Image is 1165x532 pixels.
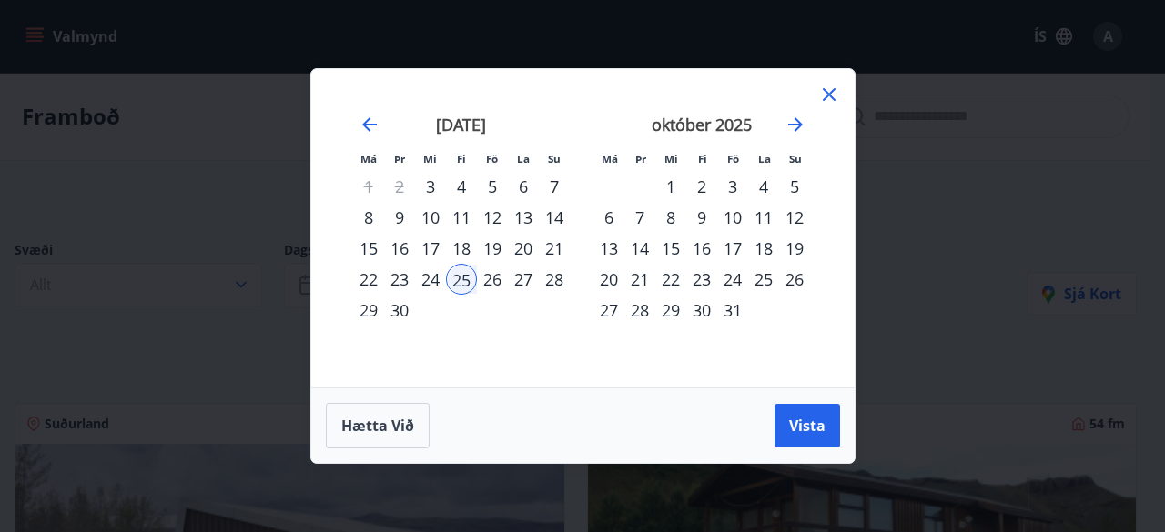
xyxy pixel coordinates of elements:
div: 4 [446,171,477,202]
td: Choose sunnudagur, 14. september 2025 as your check-out date. It’s available. [539,202,570,233]
div: 17 [415,233,446,264]
td: Choose þriðjudagur, 30. september 2025 as your check-out date. It’s available. [384,295,415,326]
td: Choose mánudagur, 27. október 2025 as your check-out date. It’s available. [593,295,624,326]
div: 20 [508,233,539,264]
td: Choose sunnudagur, 12. október 2025 as your check-out date. It’s available. [779,202,810,233]
td: Choose sunnudagur, 19. október 2025 as your check-out date. It’s available. [779,233,810,264]
div: 17 [717,233,748,264]
td: Choose miðvikudagur, 3. september 2025 as your check-out date. It’s available. [415,171,446,202]
div: 7 [539,171,570,202]
div: 28 [624,295,655,326]
small: Fö [486,152,498,166]
div: 18 [748,233,779,264]
div: 23 [686,264,717,295]
td: Choose laugardagur, 4. október 2025 as your check-out date. It’s available. [748,171,779,202]
div: 26 [779,264,810,295]
td: Choose laugardagur, 13. september 2025 as your check-out date. It’s available. [508,202,539,233]
td: Choose sunnudagur, 28. september 2025 as your check-out date. It’s available. [539,264,570,295]
td: Choose föstudagur, 12. september 2025 as your check-out date. It’s available. [477,202,508,233]
small: Fi [457,152,466,166]
td: Choose fimmtudagur, 16. október 2025 as your check-out date. It’s available. [686,233,717,264]
div: 15 [353,233,384,264]
small: Þr [635,152,646,166]
small: Fö [727,152,739,166]
div: 4 [748,171,779,202]
td: Choose þriðjudagur, 7. október 2025 as your check-out date. It’s available. [624,202,655,233]
div: 27 [508,264,539,295]
small: Mi [423,152,437,166]
span: Vista [789,416,826,436]
td: Choose sunnudagur, 7. september 2025 as your check-out date. It’s available. [539,171,570,202]
td: Choose mánudagur, 13. október 2025 as your check-out date. It’s available. [593,233,624,264]
button: Vista [775,404,840,447]
td: Choose miðvikudagur, 29. október 2025 as your check-out date. It’s available. [655,295,686,326]
div: 10 [415,202,446,233]
td: Not available. mánudagur, 1. september 2025 [353,171,384,202]
td: Choose fimmtudagur, 4. september 2025 as your check-out date. It’s available. [446,171,477,202]
div: 27 [593,295,624,326]
td: Choose laugardagur, 20. september 2025 as your check-out date. It’s available. [508,233,539,264]
div: 8 [655,202,686,233]
div: 16 [384,233,415,264]
small: La [517,152,530,166]
small: Má [602,152,618,166]
small: Má [360,152,377,166]
div: 1 [655,171,686,202]
td: Choose föstudagur, 3. október 2025 as your check-out date. It’s available. [717,171,748,202]
td: Choose föstudagur, 26. september 2025 as your check-out date. It’s available. [477,264,508,295]
td: Choose laugardagur, 25. október 2025 as your check-out date. It’s available. [748,264,779,295]
td: Choose fimmtudagur, 11. september 2025 as your check-out date. It’s available. [446,202,477,233]
td: Choose fimmtudagur, 9. október 2025 as your check-out date. It’s available. [686,202,717,233]
td: Choose fimmtudagur, 2. október 2025 as your check-out date. It’s available. [686,171,717,202]
div: 18 [446,233,477,264]
td: Selected as start date. fimmtudagur, 25. september 2025 [446,264,477,295]
span: Hætta við [341,416,414,436]
small: Þr [394,152,405,166]
button: Hætta við [326,403,430,448]
small: Su [548,152,561,166]
td: Not available. þriðjudagur, 2. september 2025 [384,171,415,202]
strong: október 2025 [652,114,752,136]
small: Mi [664,152,678,166]
td: Choose þriðjudagur, 9. september 2025 as your check-out date. It’s available. [384,202,415,233]
div: 7 [624,202,655,233]
td: Choose föstudagur, 17. október 2025 as your check-out date. It’s available. [717,233,748,264]
div: 25 [748,264,779,295]
div: 6 [593,202,624,233]
div: 8 [353,202,384,233]
div: 20 [593,264,624,295]
div: 3 [415,171,446,202]
div: 5 [477,171,508,202]
div: 24 [717,264,748,295]
div: 21 [539,233,570,264]
div: 25 [446,264,477,295]
small: Fi [698,152,707,166]
td: Choose miðvikudagur, 1. október 2025 as your check-out date. It’s available. [655,171,686,202]
td: Choose fimmtudagur, 18. september 2025 as your check-out date. It’s available. [446,233,477,264]
div: 16 [686,233,717,264]
div: Move backward to switch to the previous month. [359,114,380,136]
div: 12 [779,202,810,233]
div: 9 [384,202,415,233]
td: Choose miðvikudagur, 22. október 2025 as your check-out date. It’s available. [655,264,686,295]
div: 28 [539,264,570,295]
td: Choose fimmtudagur, 30. október 2025 as your check-out date. It’s available. [686,295,717,326]
td: Choose föstudagur, 31. október 2025 as your check-out date. It’s available. [717,295,748,326]
div: 10 [717,202,748,233]
div: 24 [415,264,446,295]
div: 22 [655,264,686,295]
td: Choose sunnudagur, 26. október 2025 as your check-out date. It’s available. [779,264,810,295]
td: Choose fimmtudagur, 23. október 2025 as your check-out date. It’s available. [686,264,717,295]
div: 14 [539,202,570,233]
div: 29 [655,295,686,326]
div: 30 [384,295,415,326]
div: 12 [477,202,508,233]
div: 30 [686,295,717,326]
td: Choose þriðjudagur, 23. september 2025 as your check-out date. It’s available. [384,264,415,295]
td: Choose þriðjudagur, 28. október 2025 as your check-out date. It’s available. [624,295,655,326]
div: 26 [477,264,508,295]
div: Move forward to switch to the next month. [785,114,806,136]
div: 15 [655,233,686,264]
div: 21 [624,264,655,295]
td: Choose miðvikudagur, 24. september 2025 as your check-out date. It’s available. [415,264,446,295]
